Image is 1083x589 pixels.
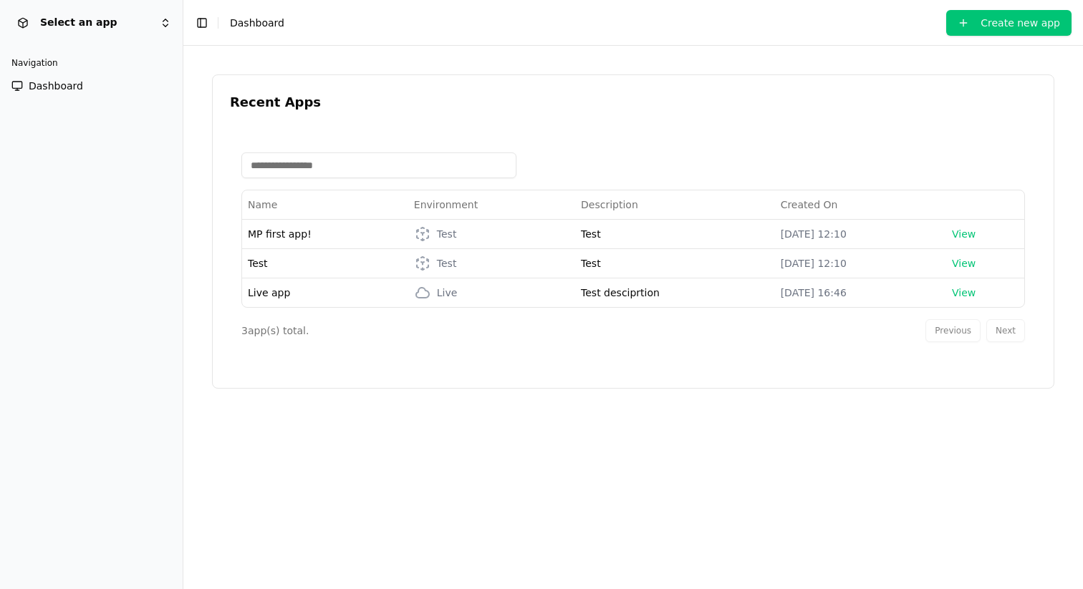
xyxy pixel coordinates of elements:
[952,228,976,240] span: View
[575,219,775,248] td: Test
[952,287,976,298] span: View
[952,258,976,269] span: View
[775,190,946,219] th: Created On
[437,286,458,300] div: Live
[230,92,1036,112] h2: Recent Apps
[575,248,775,278] td: Test
[437,227,457,241] div: Test
[575,190,775,219] th: Description
[230,16,284,30] nav: breadcrumb
[241,323,920,338] div: 3 app(s) total.
[6,52,177,74] div: Navigation
[781,287,847,298] span: [DATE] 16:46
[575,278,775,307] td: Test desciprtion
[781,258,847,269] span: [DATE] 12:10
[6,6,177,40] button: Select an app
[437,256,457,271] div: Test
[248,228,312,240] span: MP first app!
[230,17,284,29] span: Dashboard
[946,10,1072,36] button: Create new app
[781,228,847,240] span: [DATE] 12:10
[29,79,83,93] span: Dashboard
[248,287,290,298] span: Live app
[248,258,268,269] span: Test
[242,190,408,219] th: Name
[40,16,154,29] span: Select an app
[408,190,575,219] th: Environment
[6,74,177,97] a: Dashboard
